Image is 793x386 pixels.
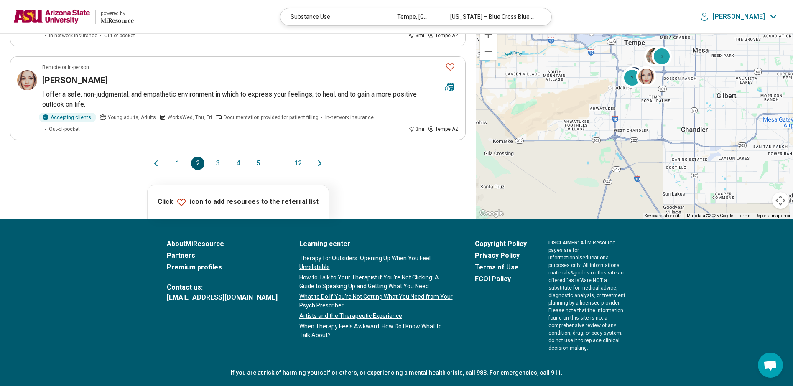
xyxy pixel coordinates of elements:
a: Learning center [299,239,453,249]
button: Map camera controls [772,192,789,209]
button: 2 [191,157,204,170]
span: Young adults, Adults [108,114,156,121]
a: Premium profiles [167,262,278,272]
span: Works Wed, Thu, Fri [168,114,212,121]
p: [PERSON_NAME] [713,13,765,21]
div: Tempe, [GEOGRAPHIC_DATA] [387,8,440,25]
a: Terms of Use [475,262,527,272]
button: Next page [315,157,325,170]
div: Tempe , AZ [428,125,459,133]
img: Google [478,208,505,219]
button: Keyboard shortcuts [645,213,682,219]
a: Privacy Policy [475,251,527,261]
span: Contact us: [167,282,278,292]
div: powered by [101,10,134,17]
div: Tempe , AZ [428,32,459,39]
a: What to Do If You’re Not Getting What You Need from Your Psych Prescriber [299,292,453,310]
button: 5 [251,157,265,170]
a: Arizona State Universitypowered by [13,7,134,27]
a: Therapy for Outsiders: Opening Up When You Feel Unrelatable [299,254,453,272]
div: Open chat [758,353,783,378]
button: 12 [291,157,305,170]
span: In-network insurance [325,114,374,121]
div: 3 mi [408,125,424,133]
button: 4 [231,157,245,170]
a: Terms (opens in new tab) [738,213,750,218]
div: 2 [622,67,642,87]
span: Out-of-pocket [49,125,80,133]
span: In-network insurance [49,32,97,39]
div: 3 [651,46,671,66]
button: Previous page [151,157,161,170]
p: : All MiResource pages are for informational & educational purposes only. All informational mater... [548,239,627,352]
button: Zoom out [480,43,497,60]
div: Accepting clients [39,113,96,122]
button: 3 [211,157,224,170]
p: If you are at risk of harming yourself or others, or experiencing a mental health crisis, call 98... [167,368,627,377]
a: Open this area in Google Maps (opens a new window) [478,208,505,219]
div: 3 mi [408,32,424,39]
p: I offer a safe, non-judgmental, and empathetic environment in which to express your feelings, to ... [42,89,459,109]
p: Click icon to add resources to the referral list [158,197,319,207]
button: Zoom in [480,26,497,43]
a: AboutMiResource [167,239,278,249]
div: Substance Use [280,8,387,25]
a: Partners [167,251,278,261]
button: 1 [171,157,184,170]
span: ... [271,157,285,170]
a: How to Talk to Your Therapist if You’re Not Clicking: A Guide to Speaking Up and Getting What You... [299,273,453,291]
span: Out-of-pocket [104,32,135,39]
a: When Therapy Feels Awkward: How Do I Know What to Talk About? [299,322,453,340]
a: [EMAIL_ADDRESS][DOMAIN_NAME] [167,292,278,302]
a: Copyright Policy [475,239,527,249]
a: Report a map error [755,213,790,218]
span: Map data ©2025 Google [687,213,733,218]
h3: [PERSON_NAME] [42,74,108,86]
span: Documentation provided for patient filling [224,114,319,121]
button: Favorite [442,58,459,76]
img: Arizona State University [13,7,90,27]
a: Artists and the Therapeutic Experience [299,312,453,320]
div: [US_STATE] – Blue Cross Blue Shield [440,8,546,25]
p: Remote or In-person [42,63,89,71]
a: FCOI Policy [475,274,527,284]
span: DISCLAIMER [548,240,578,246]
